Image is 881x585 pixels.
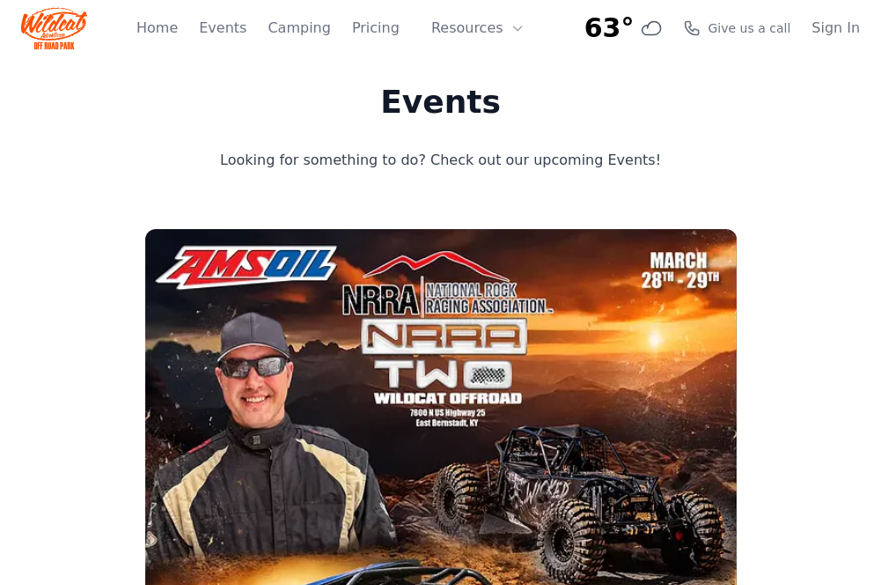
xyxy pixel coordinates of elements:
a: Pricing [352,18,400,39]
a: Events [199,18,246,39]
img: Wildcat Logo [21,7,87,49]
a: Give us a call [683,19,790,37]
span: 63° [584,12,635,44]
a: Home [136,18,178,39]
h1: Events [150,85,732,120]
a: Camping [268,18,330,39]
p: Looking for something to do? Check out our upcoming Events! [150,148,732,173]
span: Give us a call [708,19,790,37]
button: Resources [421,11,535,46]
a: Sign In [811,18,860,39]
